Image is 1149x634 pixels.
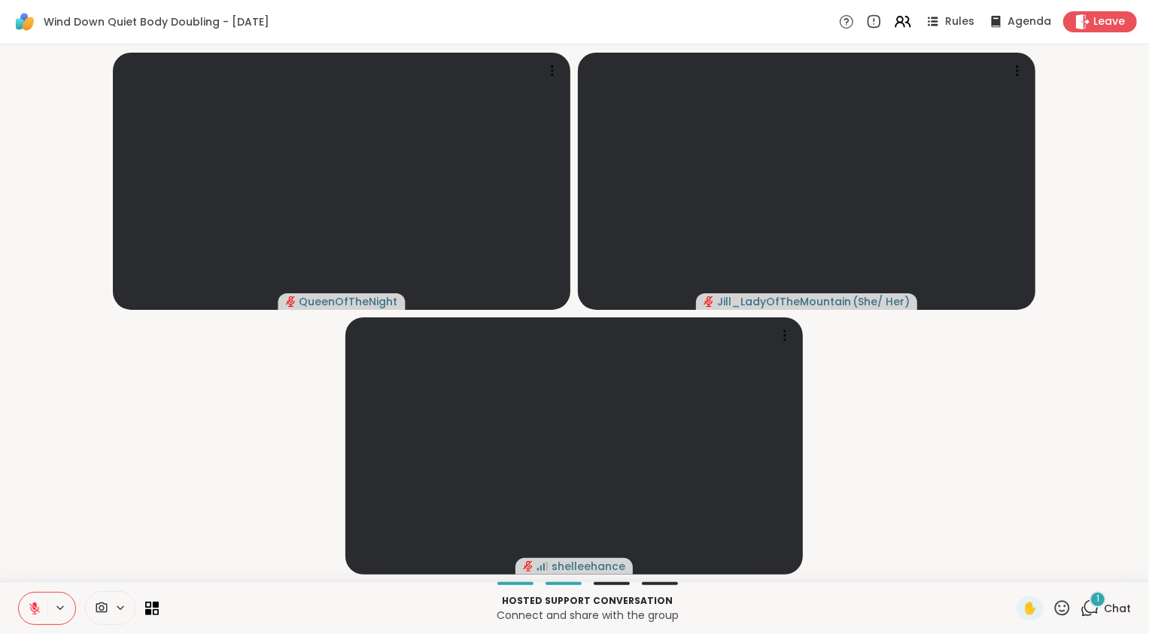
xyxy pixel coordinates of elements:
[1008,14,1051,29] span: Agenda
[168,594,1008,608] p: Hosted support conversation
[44,14,269,29] span: Wind Down Quiet Body Doubling - [DATE]
[286,296,296,307] span: audio-muted
[717,294,851,309] span: Jill_LadyOfTheMountain
[1093,14,1125,29] span: Leave
[704,296,714,307] span: audio-muted
[12,9,38,35] img: ShareWell Logomark
[552,559,625,574] span: shelleehance
[523,561,533,572] span: audio-muted
[945,14,974,29] span: Rules
[1104,601,1131,616] span: Chat
[853,294,910,309] span: ( She/ Her )
[168,608,1008,623] p: Connect and share with the group
[299,294,398,309] span: QueenOfTheNight
[1096,593,1099,605] span: 1
[1023,599,1038,617] span: ✋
